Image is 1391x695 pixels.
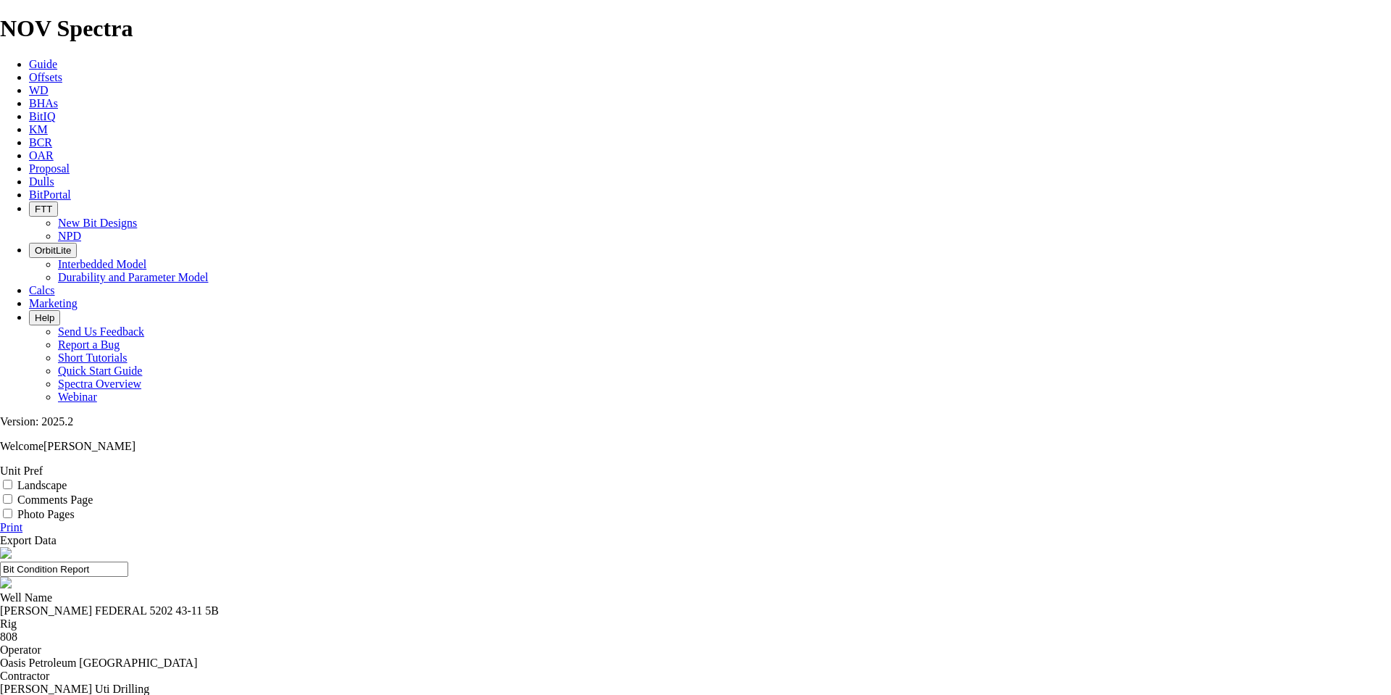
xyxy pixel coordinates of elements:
a: OAR [29,149,54,162]
a: KM [29,123,48,136]
a: Proposal [29,162,70,175]
a: Offsets [29,71,62,83]
a: BCR [29,136,52,149]
a: Calcs [29,284,55,296]
a: Short Tutorials [58,351,128,364]
a: Marketing [29,297,78,309]
a: BHAs [29,97,58,109]
a: Durability and Parameter Model [58,271,209,283]
a: BitIQ [29,110,55,122]
a: Guide [29,58,57,70]
button: Help [29,310,60,325]
a: New Bit Designs [58,217,137,229]
a: BitPortal [29,188,71,201]
span: [PERSON_NAME] [43,440,135,452]
a: WD [29,84,49,96]
a: Report a Bug [58,338,120,351]
a: Interbedded Model [58,258,146,270]
a: Spectra Overview [58,378,141,390]
button: FTT [29,201,58,217]
button: OrbitLite [29,243,77,258]
a: NPD [58,230,81,242]
label: Landscape [17,479,67,491]
span: Help [35,312,54,323]
a: Send Us Feedback [58,325,144,338]
span: OrbitLite [35,245,71,256]
a: Webinar [58,391,97,403]
span: FTT [35,204,52,215]
a: Quick Start Guide [58,365,142,377]
a: Dulls [29,175,54,188]
label: Comments Page [17,494,93,506]
label: Photo Pages [17,508,75,520]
